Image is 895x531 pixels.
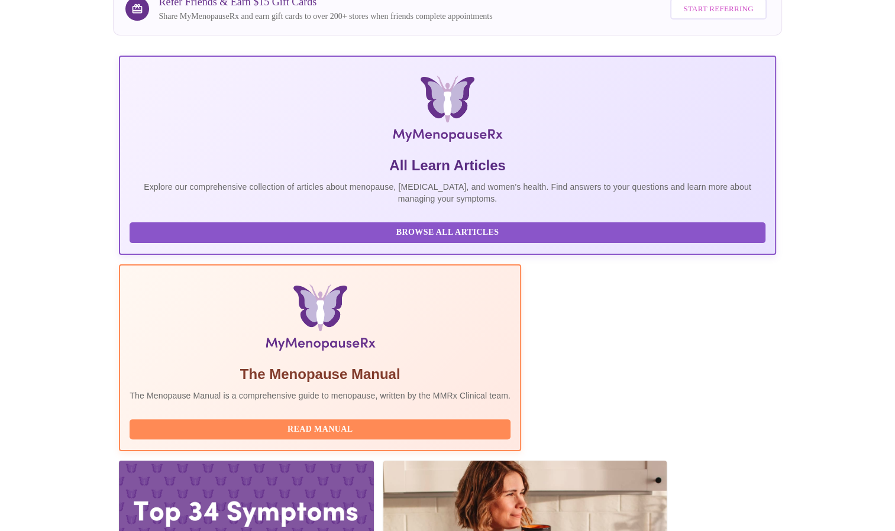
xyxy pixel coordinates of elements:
[228,76,667,147] img: MyMenopauseRx Logo
[130,156,765,175] h5: All Learn Articles
[190,284,450,355] img: Menopause Manual
[683,2,753,16] span: Start Referring
[130,226,768,237] a: Browse All Articles
[141,422,499,437] span: Read Manual
[130,181,765,205] p: Explore our comprehensive collection of articles about menopause, [MEDICAL_DATA], and women's hea...
[130,423,513,433] a: Read Manual
[130,390,510,402] p: The Menopause Manual is a comprehensive guide to menopause, written by the MMRx Clinical team.
[159,11,492,22] p: Share MyMenopauseRx and earn gift cards to over 200+ stores when friends complete appointments
[130,419,510,440] button: Read Manual
[130,365,510,384] h5: The Menopause Manual
[141,225,753,240] span: Browse All Articles
[130,222,765,243] button: Browse All Articles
